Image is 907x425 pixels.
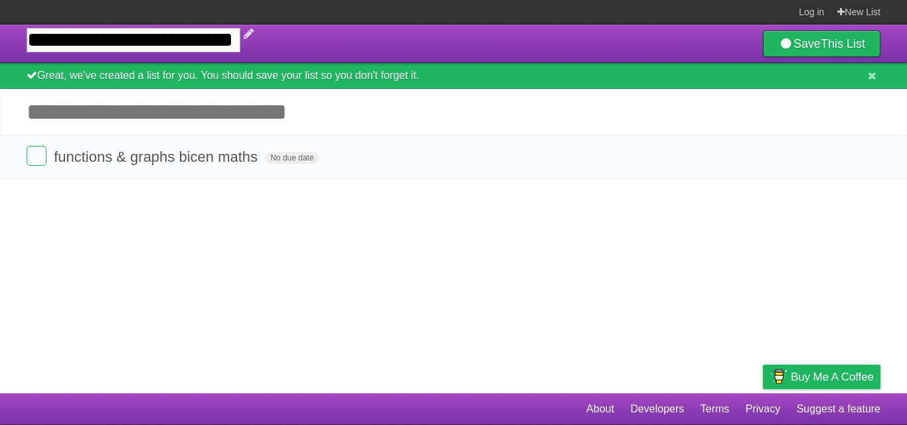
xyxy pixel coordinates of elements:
a: Terms [701,396,730,422]
img: Buy me a coffee [770,365,787,388]
span: No due date [265,152,319,164]
a: SaveThis List [763,30,880,57]
span: functions & graphs bicen maths [54,149,261,165]
a: Privacy [746,396,780,422]
a: Developers [630,396,684,422]
b: This List [821,37,865,50]
span: Buy me a coffee [791,365,874,389]
a: Suggest a feature [797,396,880,422]
a: About [586,396,614,422]
label: Done [27,146,46,166]
a: Buy me a coffee [763,365,880,389]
